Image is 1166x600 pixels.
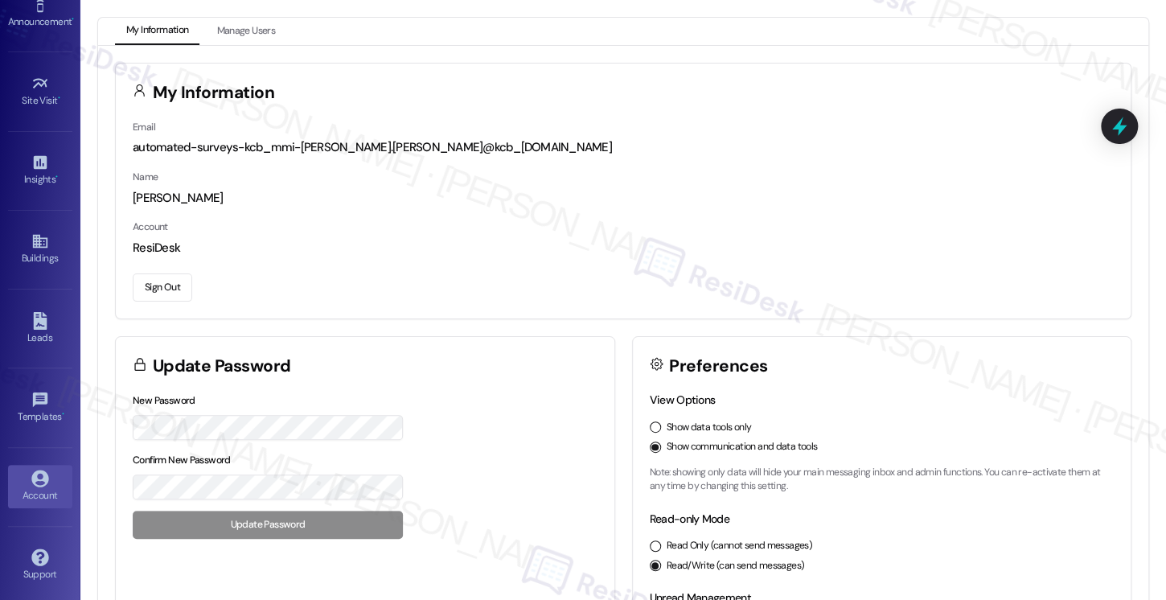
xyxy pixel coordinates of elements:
[8,544,72,587] a: Support
[650,512,729,526] label: Read-only Mode
[58,92,60,104] span: •
[55,171,58,183] span: •
[133,454,231,466] label: Confirm New Password
[8,386,72,429] a: Templates •
[72,14,74,25] span: •
[115,18,199,45] button: My Information
[205,18,286,45] button: Manage Users
[667,559,805,573] label: Read/Write (can send messages)
[669,358,767,375] h3: Preferences
[133,139,1114,156] div: automated-surveys-kcb_mmi-[PERSON_NAME].[PERSON_NAME]@kcb_[DOMAIN_NAME]
[667,440,818,454] label: Show communication and data tools
[667,421,752,435] label: Show data tools only
[667,539,812,553] label: Read Only (cannot send messages)
[133,394,195,407] label: New Password
[133,273,192,302] button: Sign Out
[133,171,158,183] label: Name
[8,307,72,351] a: Leads
[8,465,72,508] a: Account
[133,190,1114,207] div: [PERSON_NAME]
[133,240,1114,257] div: ResiDesk
[8,70,72,113] a: Site Visit •
[8,149,72,192] a: Insights •
[650,392,716,407] label: View Options
[153,358,291,375] h3: Update Password
[133,121,155,134] label: Email
[153,84,275,101] h3: My Information
[133,220,168,233] label: Account
[62,409,64,420] span: •
[8,228,72,271] a: Buildings
[650,466,1115,494] p: Note: showing only data will hide your main messaging inbox and admin functions. You can re-activ...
